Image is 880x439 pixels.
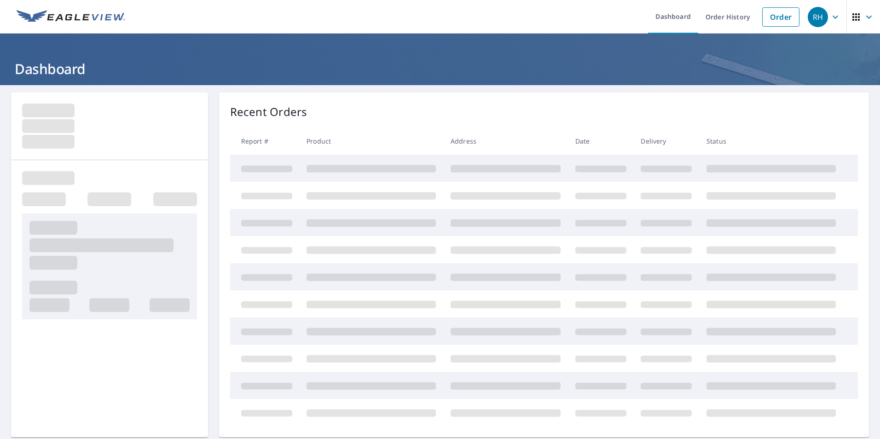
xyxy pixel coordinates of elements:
img: EV Logo [17,10,125,24]
div: RH [808,7,828,27]
th: Date [568,127,634,155]
th: Delivery [633,127,699,155]
th: Status [699,127,843,155]
h1: Dashboard [11,59,869,78]
th: Report # [230,127,300,155]
th: Product [299,127,443,155]
a: Order [762,7,799,27]
p: Recent Orders [230,104,307,120]
th: Address [443,127,568,155]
